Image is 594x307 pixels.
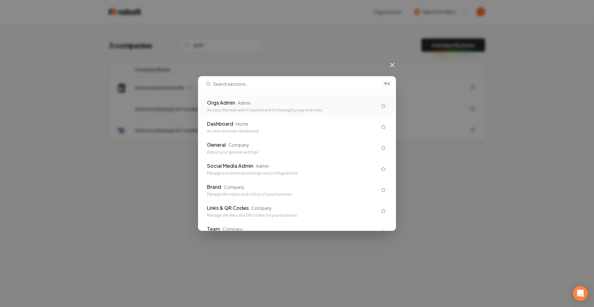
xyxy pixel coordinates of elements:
div: Manage social media settings and configurations [207,171,377,176]
div: Adjust your general settings. [207,150,377,155]
div: Home [236,121,248,127]
div: Manage the links and QR codes for your business. [207,213,377,218]
div: Company [251,205,272,211]
div: Open Intercom Messenger [573,286,588,301]
div: Admin [238,100,251,106]
div: Social Media Admin [207,162,253,170]
div: Company [228,142,249,148]
div: Links & QR Codes [207,204,249,212]
div: Team [207,225,220,233]
div: Dashboard [207,120,233,128]
div: Manage the styles and colors of your business. [207,192,377,197]
div: Search sections... [198,92,396,231]
input: Search sections... [213,76,379,91]
div: Admin [256,163,269,169]
div: Company [222,226,243,232]
div: Orgs Admin [207,99,235,106]
div: Company [224,184,244,190]
div: Access the main admin dashboard for managing orgs and sites [207,108,377,113]
div: Brand [207,183,221,191]
div: Access the main dashboard [207,129,377,134]
div: General [207,141,226,149]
